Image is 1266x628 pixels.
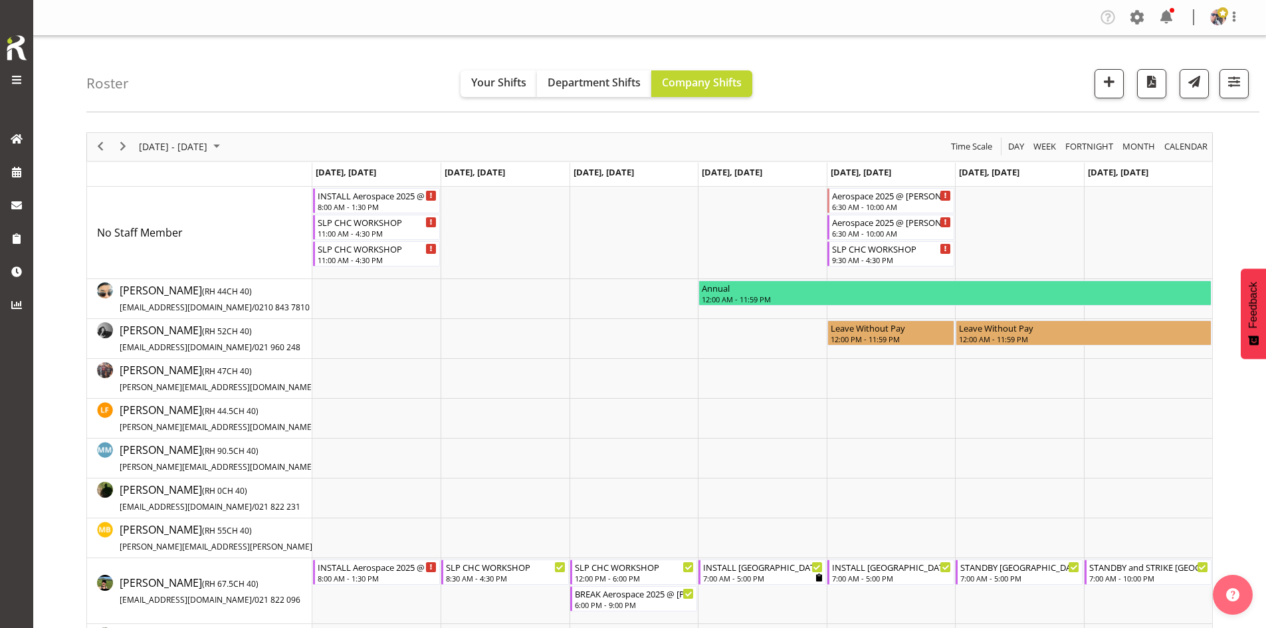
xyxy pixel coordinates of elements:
[87,558,312,624] td: Rosey McKimmie resource
[86,76,129,91] h4: Roster
[313,241,440,266] div: No Staff Member"s event - SLP CHC WORKSHOP Begin From Monday, October 6, 2025 at 11:00:00 AM GMT+...
[87,399,312,439] td: Lance Ferguson resource
[1064,138,1114,155] span: Fortnight
[87,279,312,319] td: Aof Anujarawat resource
[318,189,437,202] div: INSTALL Aerospace 2025 @ [PERSON_NAME] On Site @ 0730
[318,215,437,229] div: SLP CHC WORKSHOP
[574,166,634,178] span: [DATE], [DATE]
[89,133,112,161] div: previous period
[575,599,694,610] div: 6:00 PM - 9:00 PM
[1226,588,1239,601] img: help-xxl-2.png
[959,166,1019,178] span: [DATE], [DATE]
[120,403,363,433] span: [PERSON_NAME]
[205,286,227,297] span: RH 44
[570,560,697,585] div: Rosey McKimmie"s event - SLP CHC WORKSHOP Begin From Wednesday, October 8, 2025 at 12:00:00 PM GM...
[120,541,377,552] span: [PERSON_NAME][EMAIL_ADDRESS][PERSON_NAME][DOMAIN_NAME]
[205,326,227,337] span: RH 52
[205,485,222,496] span: RH 0
[120,442,363,474] a: [PERSON_NAME](RH 90.5CH 40)[PERSON_NAME][EMAIL_ADDRESS][DOMAIN_NAME]
[92,138,110,155] button: Previous
[832,242,951,255] div: SLP CHC WORKSHOP
[120,501,252,512] span: [EMAIL_ADDRESS][DOMAIN_NAME]
[120,482,300,513] span: [PERSON_NAME]
[252,594,255,605] span: /
[87,518,312,558] td: Michel Bonette resource
[1180,69,1209,98] button: Send a list of all shifts for the selected filtered period to all rostered employees.
[831,166,891,178] span: [DATE], [DATE]
[252,302,255,313] span: /
[318,573,437,583] div: 8:00 AM - 1:30 PM
[205,525,227,536] span: RH 55
[120,322,300,354] a: [PERSON_NAME](RH 52CH 40)[EMAIL_ADDRESS][DOMAIN_NAME]/021 960 248
[120,576,300,606] span: [PERSON_NAME]
[698,560,825,585] div: Rosey McKimmie"s event - INSTALL Christchurch WLE 2025 @ Wolfbrook Arena Begin From Thursday, Oct...
[1121,138,1156,155] span: Month
[120,363,363,393] span: [PERSON_NAME]
[252,501,255,512] span: /
[120,522,430,554] a: [PERSON_NAME](RH 55CH 40)[PERSON_NAME][EMAIL_ADDRESS][PERSON_NAME][DOMAIN_NAME]
[575,560,694,574] div: SLP CHC WORKSHOP
[1085,560,1212,585] div: Rosey McKimmie"s event - STANDBY and STRIKE Christchurch WLE 2025 @ Wolfbrook Arena Begin From Su...
[120,461,314,472] span: [PERSON_NAME][EMAIL_ADDRESS][DOMAIN_NAME]
[120,402,363,434] a: [PERSON_NAME](RH 44.5CH 40)[PERSON_NAME][EMAIL_ADDRESS][DOMAIN_NAME]
[1095,69,1124,98] button: Add a new shift
[959,334,1208,344] div: 12:00 AM - 11:59 PM
[120,323,300,354] span: [PERSON_NAME]
[1063,138,1116,155] button: Fortnight
[138,138,209,155] span: [DATE] - [DATE]
[702,281,1208,294] div: Annual
[318,255,437,265] div: 11:00 AM - 4:30 PM
[827,320,954,346] div: Hayden Watts"s event - Leave Without Pay Begin From Friday, October 10, 2025 at 12:00:00 PM GMT+1...
[827,215,954,240] div: No Staff Member"s event - Aerospace 2025 @ Te Pae On Site @ 0700 Begin From Friday, October 10, 2...
[446,560,565,574] div: SLP CHC WORKSHOP
[441,560,568,585] div: Rosey McKimmie"s event - SLP CHC WORKSHOP Begin From Tuesday, October 7, 2025 at 8:30:00 AM GMT+1...
[120,522,430,553] span: [PERSON_NAME]
[960,573,1079,583] div: 7:00 AM - 5:00 PM
[537,70,651,97] button: Department Shifts
[651,70,752,97] button: Company Shifts
[1032,138,1057,155] span: Week
[120,482,300,514] a: [PERSON_NAME](RH 0CH 40)[EMAIL_ADDRESS][DOMAIN_NAME]/021 822 231
[205,405,233,417] span: RH 44.5
[827,560,954,585] div: Rosey McKimmie"s event - INSTALL Christchurch WLE 2025 @ Wolfbrook Arena Begin From Friday, Octob...
[120,594,252,605] span: [EMAIL_ADDRESS][DOMAIN_NAME]
[87,319,312,359] td: Hayden Watts resource
[316,166,376,178] span: [DATE], [DATE]
[87,478,312,518] td: Micah Hetrick resource
[832,255,951,265] div: 9:30 AM - 4:30 PM
[832,189,951,202] div: Aerospace 2025 @ [PERSON_NAME] On Site @ 0700
[702,294,1208,304] div: 12:00 AM - 11:59 PM
[1247,282,1259,328] span: Feedback
[702,166,762,178] span: [DATE], [DATE]
[949,138,995,155] button: Time Scale
[202,326,252,337] span: ( CH 40)
[87,439,312,478] td: Matt McFarlane resource
[255,501,300,512] span: 021 822 231
[950,138,994,155] span: Time Scale
[1241,268,1266,359] button: Feedback - Show survey
[832,201,951,212] div: 6:30 AM - 10:00 AM
[202,366,252,377] span: ( CH 40)
[548,75,641,90] span: Department Shifts
[1137,69,1166,98] button: Download a PDF of the roster according to the set date range.
[202,485,247,496] span: ( CH 40)
[202,405,259,417] span: ( CH 40)
[97,225,183,240] span: No Staff Member
[570,586,697,611] div: Rosey McKimmie"s event - BREAK Aerospace 2025 @ Te Pae On Site @ 1830 Begin From Wednesday, Octob...
[120,283,310,314] span: [PERSON_NAME]
[1120,138,1158,155] button: Timeline Month
[120,381,314,393] span: [PERSON_NAME][EMAIL_ADDRESS][DOMAIN_NAME]
[120,421,314,433] span: [PERSON_NAME][EMAIL_ADDRESS][DOMAIN_NAME]
[205,445,233,457] span: RH 90.5
[698,280,1212,306] div: Aof Anujarawat"s event - Annual Begin From Thursday, October 9, 2025 at 12:00:00 AM GMT+13:00 End...
[112,133,134,161] div: next period
[318,242,437,255] div: SLP CHC WORKSHOP
[205,366,227,377] span: RH 47
[202,578,259,589] span: ( CH 40)
[318,560,437,574] div: INSTALL Aerospace 2025 @ [PERSON_NAME] On Site @ 0730
[137,138,226,155] button: October 2025
[1210,9,1226,25] img: shaun-dalgetty840549a0c8df28bbc325279ea0715bbc.png
[134,133,228,161] div: October 06 - 12, 2025
[120,443,363,473] span: [PERSON_NAME]
[832,215,951,229] div: Aerospace 2025 @ [PERSON_NAME] On Site @ 0700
